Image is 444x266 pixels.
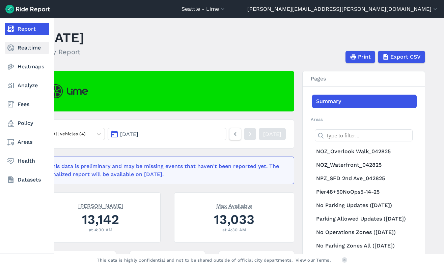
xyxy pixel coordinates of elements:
a: NPZ_SFD 2nd Ave_042825 [312,172,417,185]
a: No Parking Zones All ([DATE]) [312,239,417,253]
div: at 4:30 AM [49,227,152,233]
img: Ride Report [5,5,50,13]
a: Summary [312,95,417,108]
a: Policy [5,117,49,129]
a: Datasets [5,174,49,186]
button: Export CSV [378,51,425,63]
h2: Daily Report [40,47,84,57]
a: Report [5,23,49,35]
h1: [DATE] [40,28,84,47]
a: No Operations Zones ([DATE]) [312,226,417,239]
button: Seattle - Lime [182,5,226,13]
button: [PERSON_NAME][EMAIL_ADDRESS][PERSON_NAME][DOMAIN_NAME] [247,5,439,13]
img: Lime [49,84,88,98]
input: Type to filter... [315,129,413,141]
a: Health [5,155,49,167]
h3: Pages [303,71,425,87]
a: Parking Allowed Updates ([DATE]) [312,212,417,226]
a: Fees [5,98,49,110]
span: Export CSV [390,53,421,61]
a: View our Terms. [296,257,331,263]
div: This data is preliminary and may be missing events that haven't been reported yet. The finalized ... [49,162,282,178]
a: Parking Allowed Zones ([DATE]) [312,253,417,266]
a: Heatmaps [5,61,49,73]
div: 13,142 [49,210,152,229]
a: Analyze [5,79,49,92]
div: at 4:30 AM [183,227,286,233]
a: NOZ_Waterfront_042825 [312,158,417,172]
span: [DATE] [120,131,138,137]
h2: Areas [311,116,417,123]
a: [DATE] [259,128,286,140]
button: [DATE] [108,128,226,140]
a: NOZ_Overlook Walk_042825 [312,145,417,158]
span: Max Available [216,202,252,209]
a: Realtime [5,42,49,54]
a: Areas [5,136,49,148]
button: Print [345,51,375,63]
span: [PERSON_NAME] [78,202,123,209]
a: No Parking Updates ([DATE]) [312,199,417,212]
div: 13,033 [183,210,286,229]
span: Print [358,53,371,61]
a: Pier48+50NoOps5-14-25 [312,185,417,199]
